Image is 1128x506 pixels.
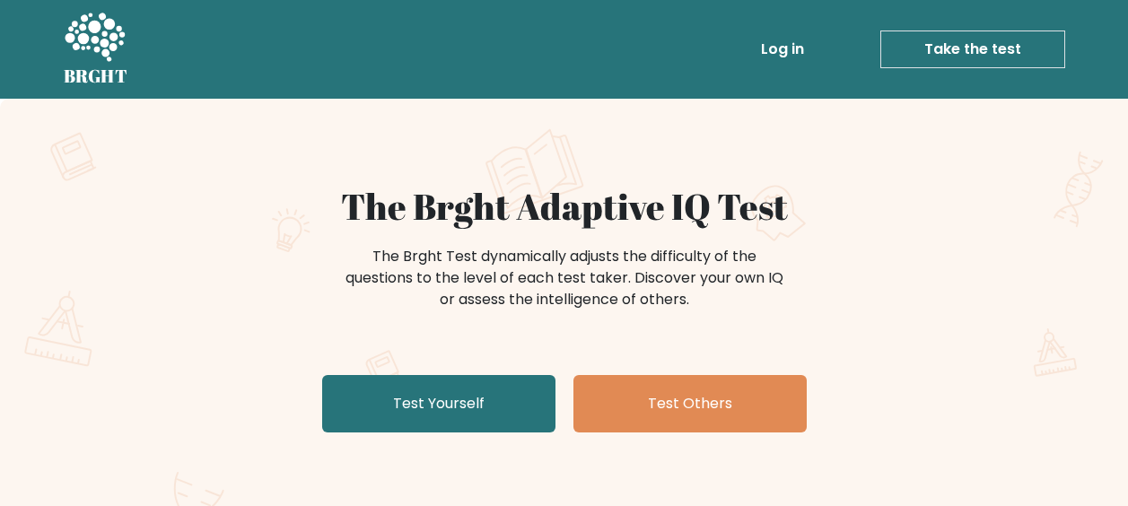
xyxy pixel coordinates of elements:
h1: The Brght Adaptive IQ Test [127,185,1002,228]
h5: BRGHT [64,65,128,87]
a: Test Yourself [322,375,555,432]
div: The Brght Test dynamically adjusts the difficulty of the questions to the level of each test take... [340,246,789,310]
a: Test Others [573,375,807,432]
a: Take the test [880,31,1065,68]
a: BRGHT [64,7,128,92]
a: Log in [754,31,811,67]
